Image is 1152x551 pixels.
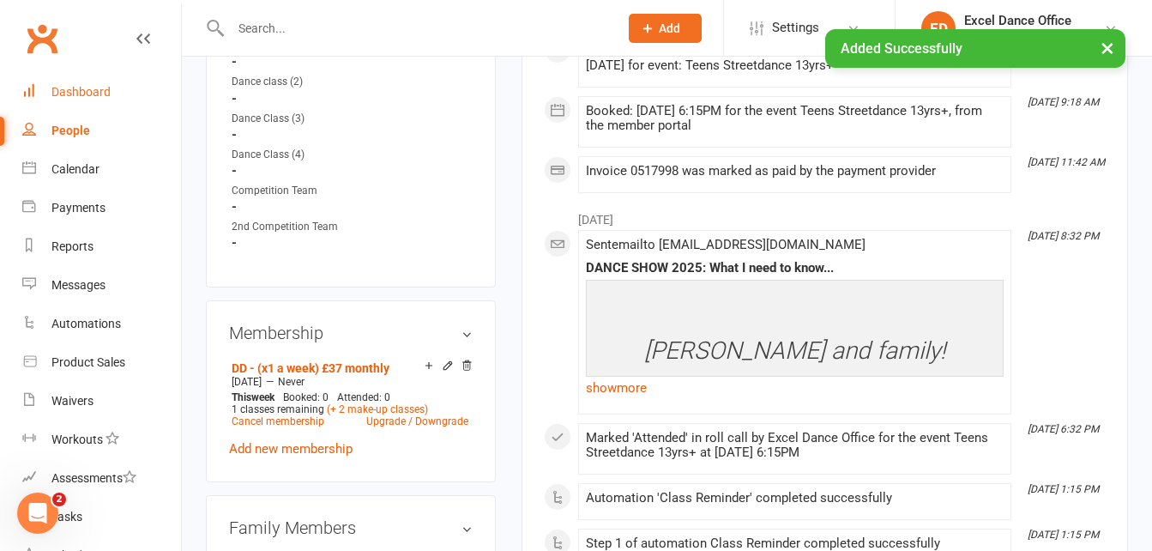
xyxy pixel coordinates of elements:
[337,391,390,403] span: Attended: 0
[232,391,251,403] span: This
[51,510,82,524] div: Tasks
[586,536,1004,551] div: Step 1 of automation Class Reminder completed successfully
[51,239,93,253] div: Reports
[586,164,1004,179] div: Invoice 0517998 was marked as paid by the payment provider
[232,235,473,251] strong: -
[544,202,1106,229] li: [DATE]
[51,317,121,330] div: Automations
[1092,29,1123,66] button: ×
[22,150,181,189] a: Calendar
[227,375,473,389] div: —
[51,278,106,292] div: Messages
[229,441,353,457] a: Add new membership
[659,21,680,35] span: Add
[22,73,181,112] a: Dashboard
[586,431,1004,460] div: Marked 'Attended' in roll call by Excel Dance Office for the event Teens Streetdance 13yrs+ at [D...
[586,261,1004,275] div: DANCE SHOW 2025: What I need to know...
[1028,96,1099,108] i: [DATE] 9:18 AM
[1028,529,1099,541] i: [DATE] 1:15 PM
[226,16,606,40] input: Search...
[22,498,181,536] a: Tasks
[964,13,1071,28] div: Excel Dance Office
[644,336,945,365] i: [PERSON_NAME] and family!
[921,11,956,45] div: ED
[232,163,473,179] strong: -
[22,227,181,266] a: Reports
[232,199,473,215] strong: -
[22,459,181,498] a: Assessments
[22,266,181,305] a: Messages
[283,391,329,403] span: Booked: 0
[22,112,181,150] a: People
[327,403,428,415] a: (+ 2 make-up classes)
[232,127,473,142] strong: -
[232,147,373,163] div: Dance Class (4)
[22,382,181,421] a: Waivers
[22,189,181,227] a: Payments
[1028,423,1099,435] i: [DATE] 6:32 PM
[51,394,93,408] div: Waivers
[586,237,866,252] span: Sent email to [EMAIL_ADDRESS][DOMAIN_NAME]
[1028,156,1105,168] i: [DATE] 11:42 AM
[1028,483,1099,495] i: [DATE] 1:15 PM
[229,324,473,342] h3: Membership
[586,104,1004,133] div: Booked: [DATE] 6:15PM for the event Teens Streetdance 13yrs+, from the member portal
[21,17,63,60] a: Clubworx
[17,493,58,534] iframe: Intercom live chat
[232,415,324,427] a: Cancel membership
[22,305,181,343] a: Automations
[232,376,262,388] span: [DATE]
[772,9,819,47] span: Settings
[586,376,1004,400] a: show more
[366,415,468,427] a: Upgrade / Downgrade
[232,183,373,199] div: Competition Team
[232,403,324,415] span: 1 classes remaining
[51,201,106,215] div: Payments
[964,28,1071,44] div: EXCEL DANCE
[629,14,702,43] button: Add
[51,355,125,369] div: Product Sales
[825,29,1125,68] div: Added Successfully
[586,491,1004,506] div: Automation 'Class Reminder' completed successfully
[232,74,373,90] div: Dance class (2)
[232,219,373,235] div: 2nd Competition Team
[278,376,305,388] span: Never
[51,162,100,176] div: Calendar
[227,391,279,403] div: week
[229,518,473,537] h3: Family Members
[51,433,103,446] div: Workouts
[51,124,90,137] div: People
[22,421,181,459] a: Workouts
[51,85,111,99] div: Dashboard
[232,91,473,106] strong: -
[52,493,66,506] span: 2
[1028,230,1099,242] i: [DATE] 8:32 PM
[51,471,136,485] div: Assessments
[232,111,373,127] div: Dance Class (3)
[232,361,389,375] a: DD - (x1 a week) £37 monthly
[22,343,181,382] a: Product Sales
